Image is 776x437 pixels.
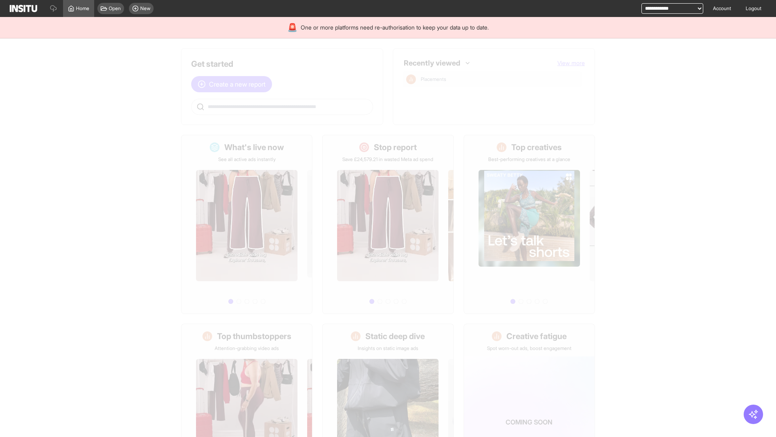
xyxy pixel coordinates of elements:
[10,5,37,12] img: Logo
[140,5,150,12] span: New
[287,22,297,33] div: 🚨
[301,23,489,32] span: One or more platforms need re-authorisation to keep your data up to date.
[76,5,89,12] span: Home
[109,5,121,12] span: Open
